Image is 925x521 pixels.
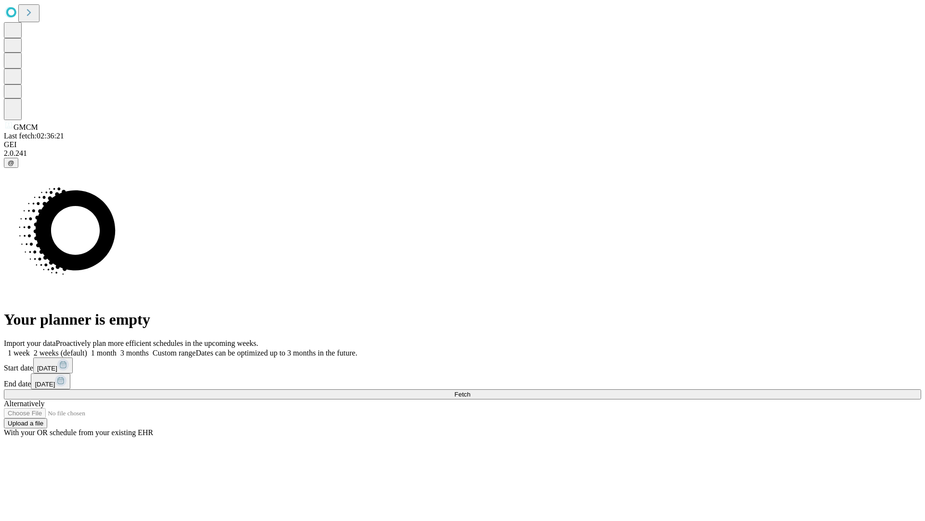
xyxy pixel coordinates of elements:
[454,391,470,398] span: Fetch
[31,373,70,389] button: [DATE]
[120,349,149,357] span: 3 months
[8,349,30,357] span: 1 week
[91,349,117,357] span: 1 month
[4,357,921,373] div: Start date
[196,349,357,357] span: Dates can be optimized up to 3 months in the future.
[4,418,47,428] button: Upload a file
[4,311,921,329] h1: Your planner is empty
[4,132,64,140] span: Last fetch: 02:36:21
[8,159,14,166] span: @
[37,365,57,372] span: [DATE]
[4,339,56,347] span: Import your data
[4,389,921,399] button: Fetch
[34,349,87,357] span: 2 weeks (default)
[35,381,55,388] span: [DATE]
[153,349,196,357] span: Custom range
[33,357,73,373] button: [DATE]
[56,339,258,347] span: Proactively plan more efficient schedules in the upcoming weeks.
[4,140,921,149] div: GEI
[4,158,18,168] button: @
[4,399,44,408] span: Alternatively
[4,149,921,158] div: 2.0.241
[13,123,38,131] span: GMCM
[4,428,153,437] span: With your OR schedule from your existing EHR
[4,373,921,389] div: End date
